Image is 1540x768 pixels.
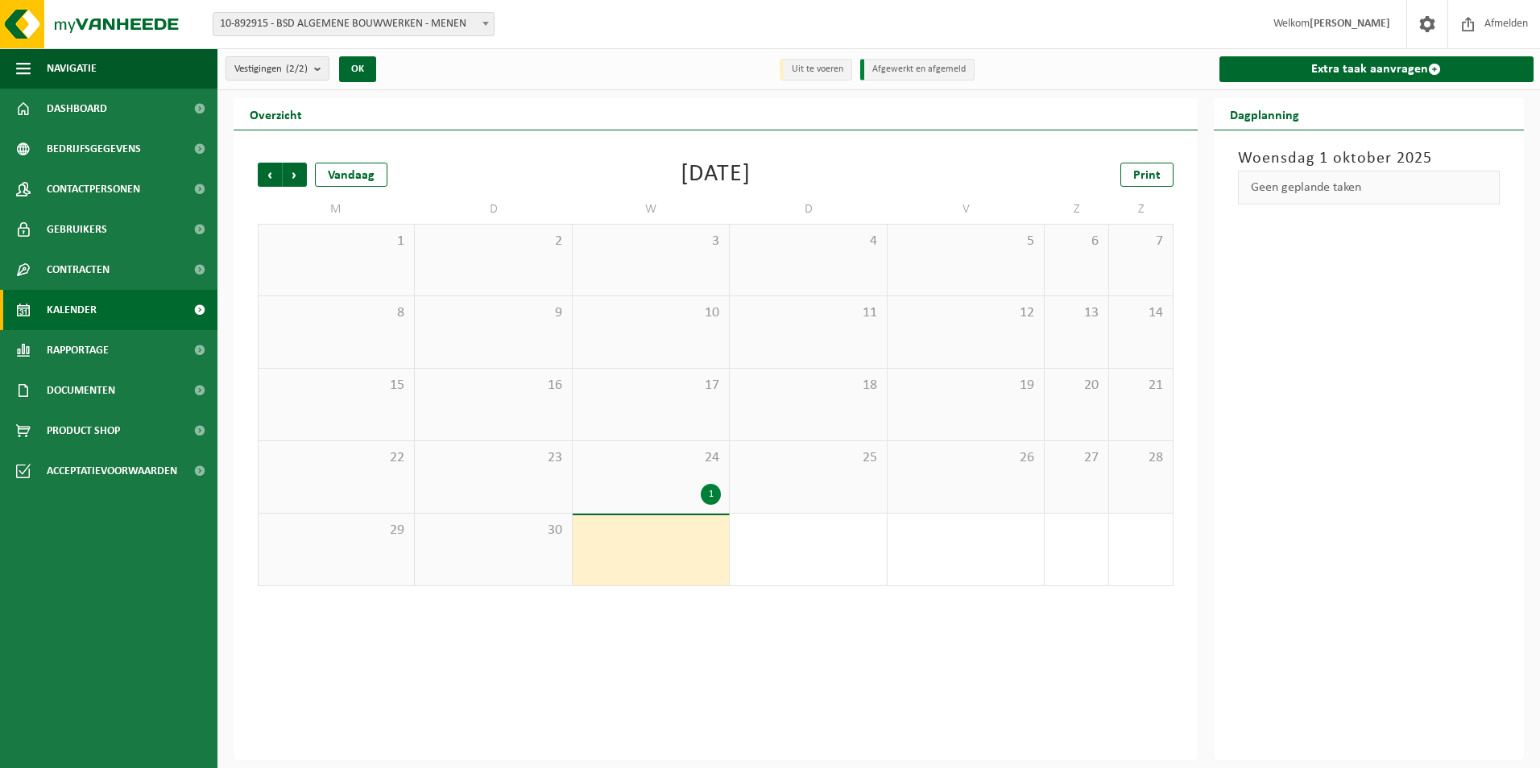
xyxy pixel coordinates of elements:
[267,233,406,250] span: 1
[315,163,387,187] div: Vandaag
[423,233,563,250] span: 2
[1053,233,1100,250] span: 6
[47,89,107,129] span: Dashboard
[738,304,878,322] span: 11
[738,233,878,250] span: 4
[888,195,1045,224] td: V
[286,64,308,74] count: (2/2)
[1120,163,1174,187] a: Print
[681,163,751,187] div: [DATE]
[730,195,887,224] td: D
[267,522,406,539] span: 29
[1045,195,1109,224] td: Z
[1117,304,1165,322] span: 14
[47,330,109,370] span: Rapportage
[47,250,110,290] span: Contracten
[738,377,878,394] span: 18
[47,169,140,209] span: Contactpersonen
[1117,233,1165,250] span: 7
[423,377,563,394] span: 16
[339,56,376,82] button: OK
[1238,147,1501,171] h3: Woensdag 1 oktober 2025
[896,233,1036,250] span: 5
[1117,449,1165,467] span: 28
[234,98,318,130] h2: Overzicht
[1214,98,1315,130] h2: Dagplanning
[581,449,721,467] span: 24
[423,522,563,539] span: 30
[573,195,730,224] td: W
[226,56,329,81] button: Vestigingen(2/2)
[258,163,282,187] span: Vorige
[283,163,307,187] span: Volgende
[738,449,878,467] span: 25
[860,59,975,81] li: Afgewerkt en afgemeld
[47,48,97,89] span: Navigatie
[581,304,721,322] span: 10
[1053,304,1100,322] span: 13
[267,304,406,322] span: 8
[47,451,177,491] span: Acceptatievoorwaarden
[701,484,721,505] div: 1
[780,59,852,81] li: Uit te voeren
[1117,377,1165,394] span: 21
[896,377,1036,394] span: 19
[234,57,308,81] span: Vestigingen
[423,449,563,467] span: 23
[47,129,141,169] span: Bedrijfsgegevens
[267,449,406,467] span: 22
[896,304,1036,322] span: 12
[47,370,115,411] span: Documenten
[47,209,107,250] span: Gebruikers
[896,449,1036,467] span: 26
[213,12,495,36] span: 10-892915 - BSD ALGEMENE BOUWWERKEN - MENEN
[1238,171,1501,204] div: Geen geplande taken
[47,290,97,330] span: Kalender
[1133,169,1161,182] span: Print
[1109,195,1174,224] td: Z
[415,195,572,224] td: D
[1053,449,1100,467] span: 27
[423,304,563,322] span: 9
[267,377,406,394] span: 15
[581,377,721,394] span: 17
[581,233,721,250] span: 3
[47,411,120,451] span: Product Shop
[213,13,494,35] span: 10-892915 - BSD ALGEMENE BOUWWERKEN - MENEN
[1053,377,1100,394] span: 20
[1310,18,1390,30] strong: [PERSON_NAME]
[1219,56,1534,82] a: Extra taak aanvragen
[258,195,415,224] td: M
